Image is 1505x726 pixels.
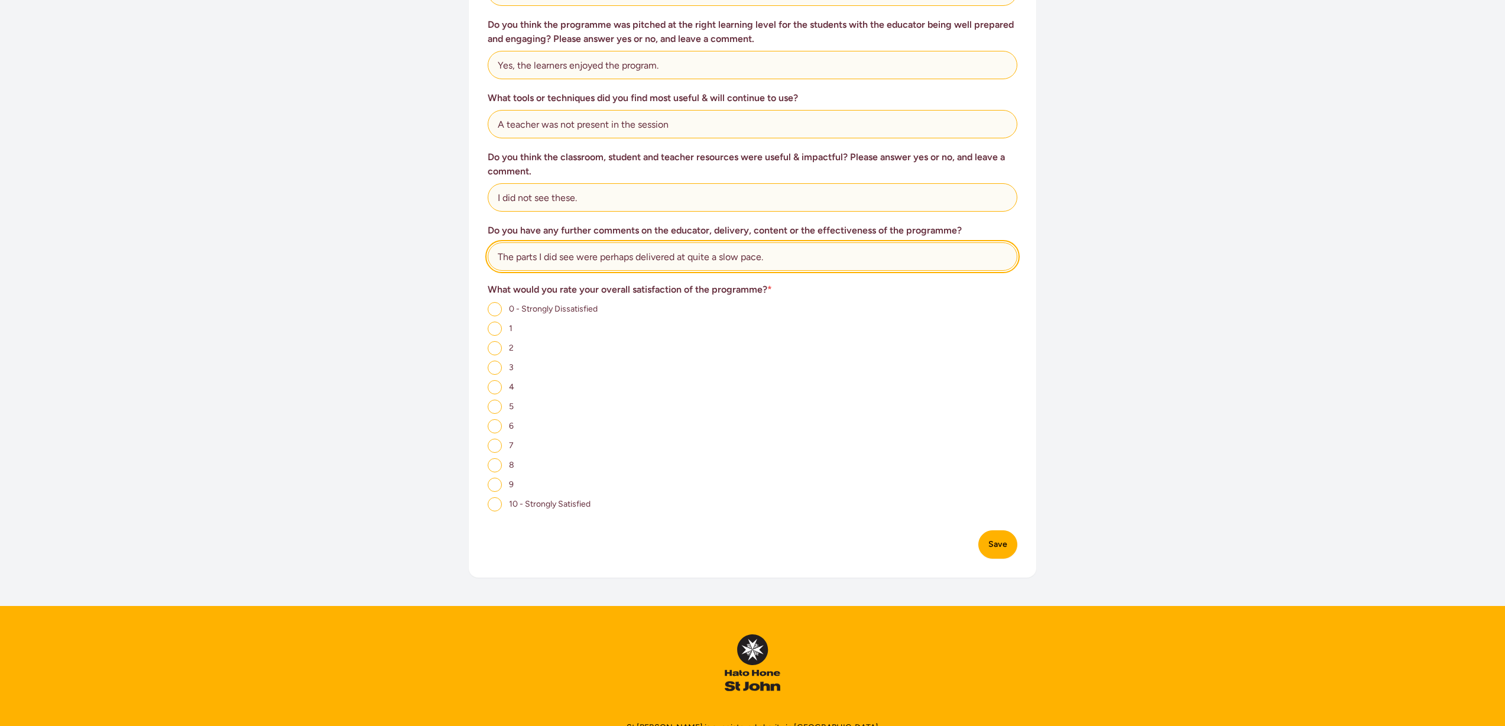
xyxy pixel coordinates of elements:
span: 6 [509,421,514,431]
span: 7 [509,440,514,450]
h3: What tools or techniques did you find most useful & will continue to use? [488,91,1017,105]
h3: Do you think the classroom, student and teacher resources were useful & impactful? Please answer ... [488,150,1017,179]
span: 1 [509,323,513,333]
input: 1 [488,322,502,336]
span: 2 [509,343,514,353]
button: Save [978,530,1017,559]
h3: What would you rate your overall satisfaction of the programme? [488,283,1017,297]
span: 4 [509,382,514,392]
h3: Do you have any further comments on the educator, delivery, content or the effectiveness of the p... [488,223,1017,238]
input: 5 [488,400,502,414]
span: 0 - Strongly Dissatisfied [509,304,598,314]
input: 3 [488,361,502,375]
input: 2 [488,341,502,355]
input: 6 [488,419,502,433]
input: 10 - Strongly Satisfied [488,497,502,511]
h3: Do you think the programme was pitched at the right learning level for the students with the educ... [488,18,1017,46]
input: 8 [488,458,502,472]
span: 8 [509,460,514,470]
input: 4 [488,380,502,394]
input: 7 [488,439,502,453]
img: InPulse [725,634,780,691]
span: 5 [509,401,514,411]
span: 9 [509,479,514,490]
input: 0 - Strongly Dissatisfied [488,302,502,316]
input: 9 [488,478,502,492]
span: 10 - Strongly Satisfied [509,499,591,509]
span: 3 [509,362,514,372]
